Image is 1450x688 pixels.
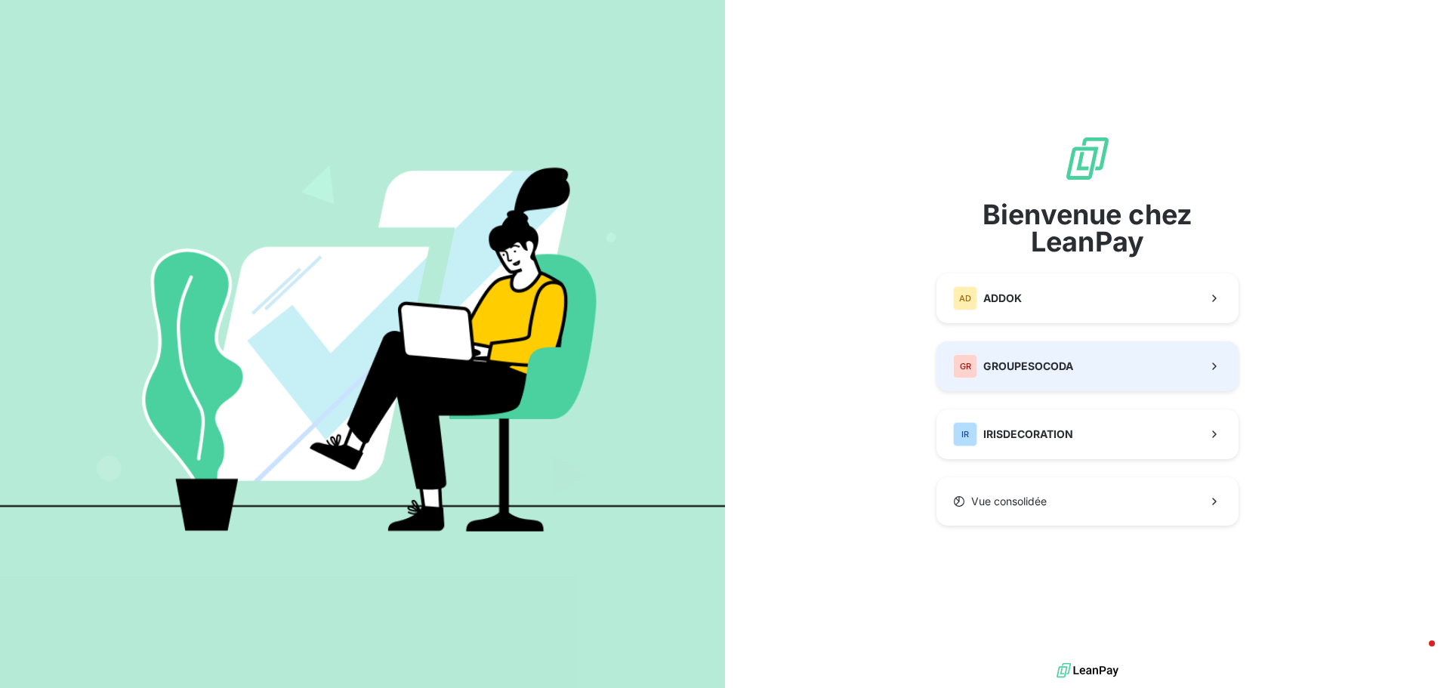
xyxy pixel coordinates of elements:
[1057,659,1118,682] img: logo
[983,427,1073,442] span: IRISDECORATION
[983,291,1022,306] span: ADDOK
[936,341,1239,391] button: GRGROUPESOCODA
[936,409,1239,459] button: IRIRISDECORATION
[953,354,977,378] div: GR
[936,477,1239,526] button: Vue consolidée
[936,273,1239,323] button: ADADDOK
[936,201,1239,255] span: Bienvenue chez LeanPay
[1399,637,1435,673] iframe: Intercom live chat
[953,286,977,310] div: AD
[983,359,1073,374] span: GROUPESOCODA
[971,494,1047,509] span: Vue consolidée
[1063,134,1112,183] img: logo sigle
[953,422,977,446] div: IR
